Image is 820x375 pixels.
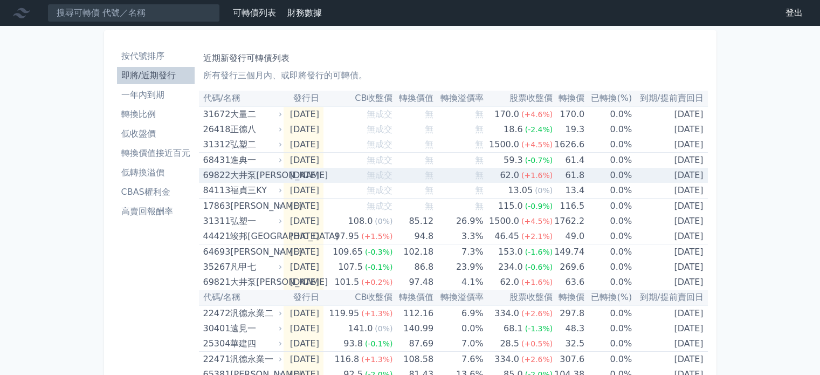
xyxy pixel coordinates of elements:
[287,8,322,18] a: 財務數據
[323,91,393,106] th: CB收盤價
[230,321,280,336] div: 遠見一
[553,183,584,199] td: 13.4
[584,183,632,199] td: 0.0%
[632,214,707,229] td: [DATE]
[484,91,553,106] th: 股票收盤價
[375,217,392,226] span: (0%)
[496,199,525,214] div: 115.0
[433,352,484,367] td: 7.6%
[117,183,195,201] a: CBAS權利金
[492,107,521,122] div: 170.0
[525,263,553,271] span: (-0.6%)
[553,336,584,352] td: 32.5
[501,122,525,137] div: 18.6
[392,352,433,367] td: 108.58
[332,352,361,367] div: 116.8
[492,352,521,367] div: 334.0
[203,275,228,290] div: 69821
[433,321,484,336] td: 0.0%
[433,260,484,275] td: 23.9%
[433,229,484,244] td: 3.3%
[230,168,280,183] div: 大井泵[PERSON_NAME]
[392,229,433,244] td: 94.8
[284,244,323,260] td: [DATE]
[584,352,632,367] td: 0.0%
[433,275,484,290] td: 4.1%
[346,214,375,229] div: 108.0
[521,217,553,226] span: (+4.5%)
[475,139,484,149] span: 無
[346,321,375,336] div: 141.0
[330,244,365,260] div: 109.65
[632,321,707,336] td: [DATE]
[284,321,323,336] td: [DATE]
[284,260,323,275] td: [DATE]
[535,186,553,195] span: (0%)
[553,244,584,260] td: 149.74
[284,168,323,183] td: [DATE]
[284,305,323,321] td: [DATE]
[230,199,280,214] div: [PERSON_NAME]
[230,137,280,152] div: 弘塑二
[203,336,228,351] div: 25304
[632,260,707,275] td: [DATE]
[392,321,433,336] td: 140.99
[475,109,484,119] span: 無
[433,305,484,321] td: 6.9%
[525,324,553,333] span: (-1.3%)
[375,324,392,333] span: (0%)
[284,122,323,137] td: [DATE]
[521,355,553,364] span: (+2.6%)
[632,275,707,290] td: [DATE]
[425,124,433,134] span: 無
[323,290,393,305] th: CB收盤價
[496,244,525,260] div: 153.0
[392,290,433,305] th: 轉換價值
[553,168,584,183] td: 61.8
[117,203,195,220] a: 高賣回報酬率
[475,201,484,211] span: 無
[632,290,707,305] th: 到期/提前賣回日
[584,305,632,321] td: 0.0%
[553,153,584,168] td: 61.4
[425,109,433,119] span: 無
[525,125,553,134] span: (-2.4%)
[484,290,553,305] th: 股票收盤價
[525,202,553,210] span: (-0.9%)
[117,145,195,162] a: 轉換價值接近百元
[284,106,323,122] td: [DATE]
[425,170,433,180] span: 無
[553,290,584,305] th: 轉換價
[584,137,632,153] td: 0.0%
[632,122,707,137] td: [DATE]
[117,69,195,82] li: 即將/近期發行
[425,185,433,195] span: 無
[492,306,521,321] div: 334.0
[632,336,707,352] td: [DATE]
[203,69,704,82] p: 所有發行三個月內、或即將發行的可轉債。
[553,106,584,122] td: 170.0
[367,139,392,149] span: 無成交
[117,106,195,123] a: 轉換比例
[521,140,553,149] span: (+4.5%)
[284,290,323,305] th: 發行日
[203,321,228,336] div: 30401
[203,199,228,214] div: 17863
[367,170,392,180] span: 無成交
[632,229,707,244] td: [DATE]
[584,91,632,106] th: 已轉換(%)
[553,321,584,336] td: 48.3
[117,164,195,181] a: 低轉換溢價
[327,306,361,321] div: 119.95
[487,137,521,152] div: 1500.0
[367,109,392,119] span: 無成交
[365,339,393,348] span: (-0.1%)
[203,260,228,275] div: 35267
[553,199,584,214] td: 116.5
[203,168,228,183] div: 69822
[117,127,195,140] li: 低收盤價
[496,260,525,275] div: 234.0
[521,110,553,119] span: (+4.6%)
[336,260,365,275] div: 107.5
[584,214,632,229] td: 0.0%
